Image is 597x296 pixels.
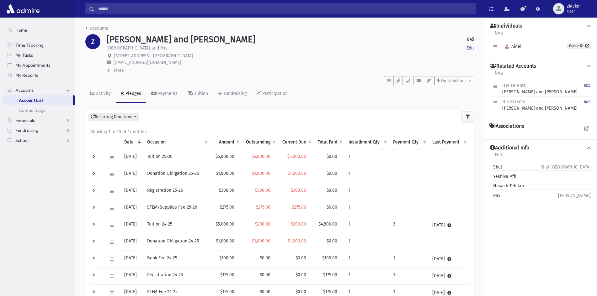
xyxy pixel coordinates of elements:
[584,100,591,104] small: 1023
[429,217,469,234] td: [DATE]
[15,52,33,58] span: My Tasks
[345,251,390,267] td: 1
[143,183,210,200] td: Registration 25-26
[19,97,43,103] span: Account List
[143,135,210,149] th: Occasion : activate to sort column ascending
[210,183,242,200] td: $300.00
[491,192,500,199] span: Rav
[3,135,75,145] a: School
[389,251,428,267] td: 1
[210,149,242,166] td: $5,000.00
[567,9,581,14] span: User
[345,166,390,183] td: 1
[318,221,337,227] span: $4,800.00
[296,255,306,261] span: $0.00
[120,217,143,234] td: [DATE]
[114,68,124,73] span: More
[3,70,75,80] a: My Reports
[584,98,591,112] a: 1023
[322,255,337,261] span: $100.00
[3,40,75,50] a: Time Tracking
[491,173,516,180] span: Yeshiva Affl
[210,234,242,251] td: $1,000.00
[502,83,526,88] span: Her Parents
[153,53,193,59] span: [GEOGRAPHIC_DATA]
[120,251,143,267] td: [DATE]
[323,272,337,278] span: $175.00
[489,145,592,151] button: Additional Info
[120,183,143,200] td: [DATE]
[143,234,210,251] td: Donation Obligation 24-25
[489,23,592,29] button: Individuals
[210,267,242,284] td: $175.00
[252,85,293,103] a: Participation
[255,188,270,193] span: $300.00
[584,82,591,95] a: 1022
[489,123,524,129] h4: Associations
[3,85,75,95] a: Accounts
[85,25,108,34] nav: breadcrumb
[558,192,591,199] span: [PERSON_NAME]
[502,82,578,95] div: [PERSON_NAME] and [PERSON_NAME]
[584,84,591,88] small: 1022
[85,26,108,31] a: Accounts
[429,135,469,149] th: Last Payment: activate to sort column ascending
[345,267,390,284] td: 1
[296,289,306,294] span: $0.00
[143,166,210,183] td: Donation Obligation 25-26
[345,149,390,166] td: 1
[491,164,502,170] span: Shul
[85,85,116,103] a: Activity
[429,251,469,267] td: [DATE]
[292,205,306,210] span: $275.00
[3,115,75,125] a: Financials
[5,3,41,15] img: AdmirePro
[291,188,306,193] span: $300.00
[120,200,143,217] td: [DATE]
[124,91,141,96] div: Pledges
[90,128,469,135] div: Showing 1 to 10 of 17 entries
[327,171,337,176] span: $0.00
[441,78,466,83] span: Quick Actions
[15,27,27,33] span: Home
[490,63,536,70] h4: Related Accounts
[88,113,139,121] button: Recurring Donations
[94,3,476,14] input: Search
[143,149,210,166] td: Tuition 25-26
[3,125,75,135] a: Fundraising
[3,95,73,105] a: Account List
[120,234,143,251] td: [DATE]
[15,62,50,68] span: My Appointments
[494,70,504,81] a: New
[261,91,288,96] div: Participation
[120,166,143,183] td: [DATE]
[389,135,428,149] th: Payment Qty: activate to sort column ascending
[345,183,390,200] td: 1
[222,91,247,96] div: Fundraising
[255,221,270,227] span: $200.00
[15,72,38,78] span: My Reports
[143,200,210,217] td: STEM/Supplies Fee 25-26
[429,267,469,284] td: [DATE]
[15,127,38,133] span: Fundraising
[541,164,591,170] span: Khal [GEOGRAPHIC_DATA]
[288,171,306,176] span: $1,000.00
[143,217,210,234] td: Tuition 24-25
[260,289,270,294] span: $0.00
[3,60,75,70] a: My Appointments
[210,135,242,149] th: Amount: activate to sort column ascending
[323,289,337,294] span: $175.00
[19,107,45,113] span: Contact Logs
[490,23,522,29] h4: Individuals
[120,149,143,166] td: [DATE]
[327,238,337,244] span: $0.00
[490,145,529,151] h4: Additional Info
[114,53,151,59] span: [STREET_ADDRESS]
[567,43,591,49] a: Grade 12
[120,135,143,149] th: Date: activate to sort column ascending
[3,50,75,60] a: My Tasks
[260,272,270,278] span: $0.00
[116,85,146,103] a: Pledges
[256,205,270,210] span: $275.00
[434,76,474,85] button: Quick Actions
